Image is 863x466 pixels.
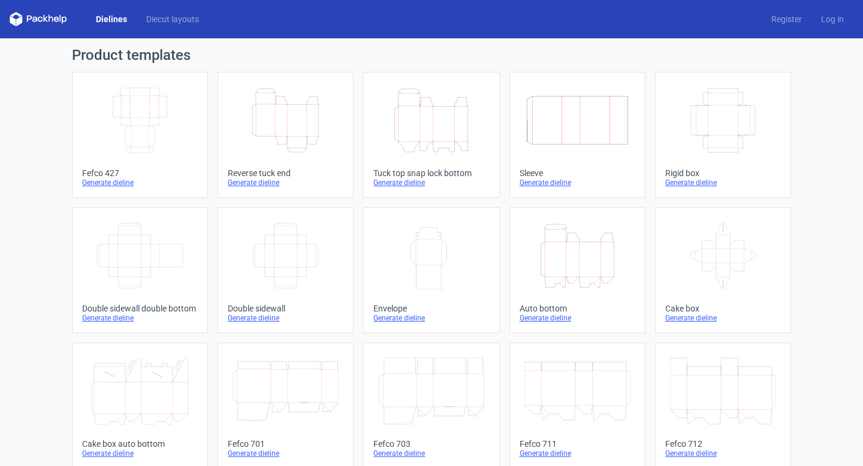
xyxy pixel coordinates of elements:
a: Dielines [86,13,137,25]
div: Cake box [665,304,781,313]
div: Generate dieline [665,178,781,187]
div: Generate dieline [665,313,781,323]
div: Generate dieline [228,313,343,323]
div: Fefco 701 [228,439,343,449]
a: SleeveGenerate dieline [509,72,645,198]
div: Fefco 711 [520,439,635,449]
div: Sleeve [520,168,635,178]
div: Generate dieline [373,313,489,323]
a: Reverse tuck endGenerate dieline [218,72,354,198]
div: Tuck top snap lock bottom [373,168,489,178]
a: Tuck top snap lock bottomGenerate dieline [363,72,499,198]
div: Generate dieline [228,178,343,187]
div: Generate dieline [228,449,343,458]
div: Double sidewall [228,304,343,313]
div: Generate dieline [520,178,635,187]
div: Generate dieline [373,178,489,187]
div: Fefco 712 [665,439,781,449]
div: Generate dieline [520,313,635,323]
div: Envelope [373,304,489,313]
div: Cake box auto bottom [82,439,198,449]
a: Fefco 427Generate dieline [72,72,208,198]
a: Auto bottomGenerate dieline [509,207,645,333]
div: Rigid box [665,168,781,178]
div: Reverse tuck end [228,168,343,178]
div: Auto bottom [520,304,635,313]
a: Rigid boxGenerate dieline [655,72,791,198]
div: Double sidewall double bottom [82,304,198,313]
a: Cake boxGenerate dieline [655,207,791,333]
a: Register [762,13,811,25]
a: Log in [811,13,853,25]
div: Generate dieline [82,449,198,458]
div: Generate dieline [373,449,489,458]
a: EnvelopeGenerate dieline [363,207,499,333]
div: Generate dieline [82,313,198,323]
a: Double sidewallGenerate dieline [218,207,354,333]
div: Generate dieline [82,178,198,187]
div: Generate dieline [520,449,635,458]
a: Diecut layouts [137,13,209,25]
div: Generate dieline [665,449,781,458]
div: Fefco 703 [373,439,489,449]
a: Double sidewall double bottomGenerate dieline [72,207,208,333]
h1: Product templates [72,48,791,62]
div: Fefco 427 [82,168,198,178]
